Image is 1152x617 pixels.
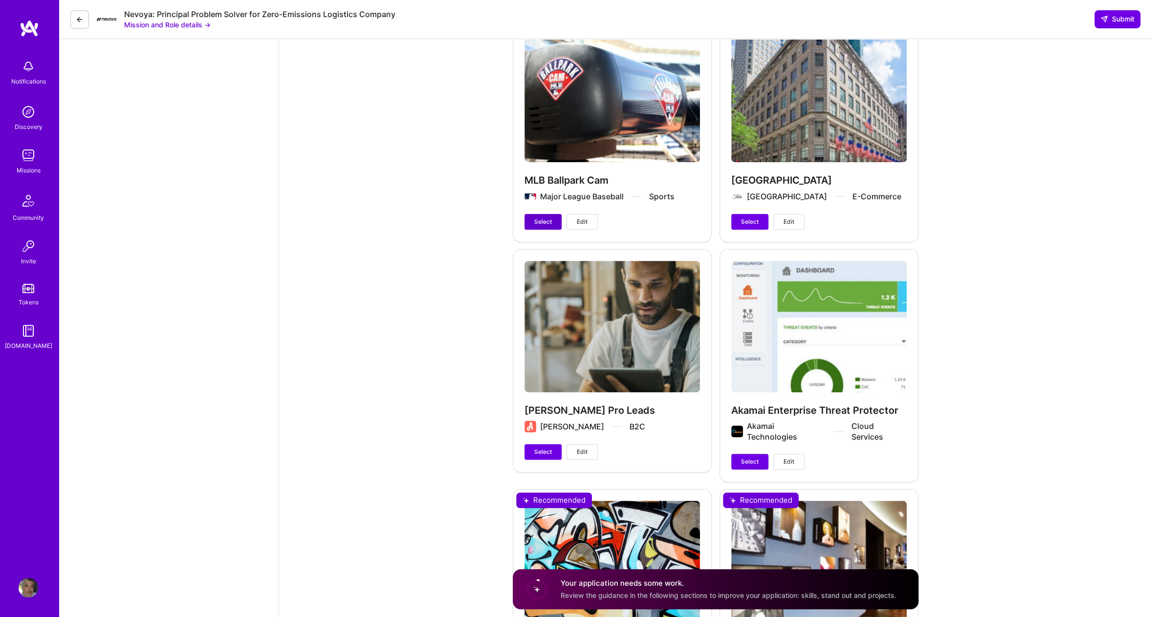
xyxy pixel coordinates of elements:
[1094,10,1140,28] button: Submit
[19,297,39,307] div: Tokens
[19,102,38,122] img: discovery
[783,217,794,226] span: Edit
[19,57,38,76] img: bell
[731,214,768,230] button: Select
[1100,15,1108,23] i: icon SendLight
[22,284,34,293] img: tokens
[16,578,41,597] a: User Avatar
[773,214,804,230] button: Edit
[19,321,38,340] img: guide book
[76,16,84,23] i: icon LeftArrowDark
[741,457,759,466] span: Select
[731,454,768,469] button: Select
[13,213,44,223] div: Community
[577,217,587,226] span: Edit
[19,236,38,256] img: Invite
[124,20,211,30] button: Mission and Role details →
[577,447,587,456] span: Edit
[561,578,896,588] h4: Your application needs some work.
[561,591,896,599] span: Review the guidance in the following sections to improve your application: skills, stand out and ...
[566,444,598,460] button: Edit
[741,217,759,226] span: Select
[566,214,598,230] button: Edit
[534,447,552,456] span: Select
[534,217,552,226] span: Select
[524,214,562,230] button: Select
[21,256,36,266] div: Invite
[20,20,39,37] img: logo
[15,122,43,132] div: Discovery
[5,340,52,351] div: [DOMAIN_NAME]
[773,454,804,469] button: Edit
[19,578,38,597] img: User Avatar
[524,444,562,460] button: Select
[783,457,794,466] span: Edit
[17,165,41,175] div: Missions
[17,189,40,213] img: Community
[19,146,38,165] img: teamwork
[11,76,46,86] div: Notifications
[124,9,395,20] div: Nevoya: Principal Problem Solver for Zero-Emissions Logistics Company
[97,18,116,21] img: Company Logo
[1100,14,1134,24] span: Submit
